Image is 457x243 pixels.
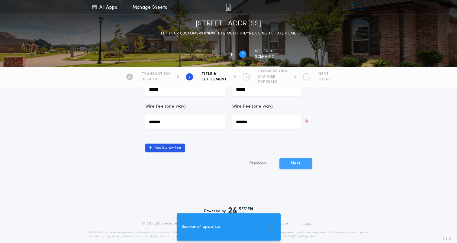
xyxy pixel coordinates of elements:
[258,69,287,74] span: COMMISSIONS
[201,72,227,76] span: TITLE &
[319,72,331,76] span: NEXT
[255,49,277,54] span: SELLER NET
[279,158,312,169] button: Next
[161,31,296,37] p: LET YOUR CUSTOMERS KNOW HOW MUCH THEY’RE GOING TO TAKE HOME
[201,77,227,82] span: SETTLEMENT
[245,74,247,79] h2: 3
[242,52,244,57] h2: 2
[228,207,253,214] img: logo
[145,115,225,129] input: Wire Fee (one way)
[196,19,262,29] h1: [STREET_ADDRESS]
[237,158,278,169] button: Previous
[306,74,308,79] h2: 4
[255,54,277,59] span: SCENARIO
[232,82,301,96] input: E-Recording Service Fee (per document)
[341,4,364,10] img: vs-icon
[319,77,331,82] span: STEPS
[142,77,170,82] span: DETAILS
[145,144,185,152] button: Add Escrow Fee
[258,74,287,79] span: & OTHER
[188,74,191,79] h2: 2
[145,104,186,110] p: Wire Fee (one way)
[226,4,231,11] img: img
[182,224,220,230] span: Scenario 1 updated
[232,115,301,129] input: Wire Fee (one way)
[204,207,253,214] div: Powered by
[195,49,224,54] span: Property
[195,54,224,59] span: information
[258,80,287,85] span: EXPENSES
[142,72,170,76] span: TRANSACTION
[232,104,273,110] p: Wire Fee (one way)
[145,82,225,96] input: E-Recording Service Fee (per document)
